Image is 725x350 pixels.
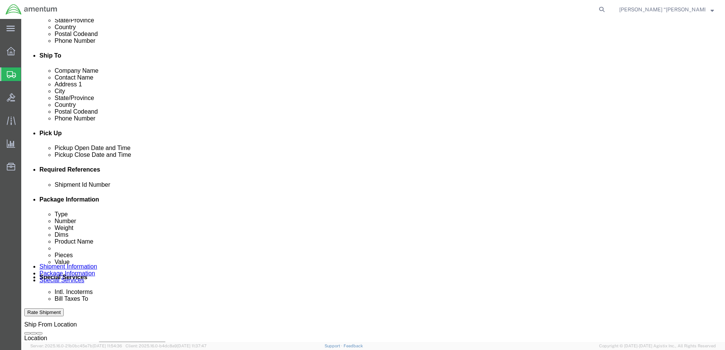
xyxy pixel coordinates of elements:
[619,5,714,14] button: [PERSON_NAME] “[PERSON_NAME]” [PERSON_NAME]
[5,4,58,15] img: logo
[619,5,705,14] span: Courtney “Levi” Rabel
[126,344,207,348] span: Client: 2025.16.0-b4dc8a9
[344,344,363,348] a: Feedback
[93,344,122,348] span: [DATE] 11:54:36
[30,344,122,348] span: Server: 2025.16.0-21b0bc45e7b
[325,344,344,348] a: Support
[599,343,716,349] span: Copyright © [DATE]-[DATE] Agistix Inc., All Rights Reserved
[21,19,725,342] iframe: FS Legacy Container
[177,344,207,348] span: [DATE] 11:37:47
